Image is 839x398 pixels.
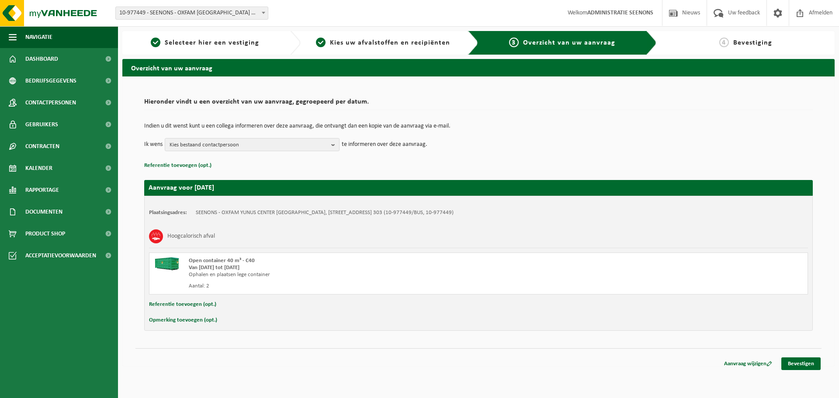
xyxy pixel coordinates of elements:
h2: Overzicht van uw aanvraag [122,59,835,76]
img: HK-XC-40-GN-00.png [154,257,180,270]
a: Bevestigen [781,357,821,370]
a: Aanvraag wijzigen [718,357,779,370]
span: Selecteer hier een vestiging [165,39,259,46]
span: 1 [151,38,160,47]
div: Aantal: 2 [189,283,513,290]
td: SEENONS - OXFAM YUNUS CENTER [GEOGRAPHIC_DATA], [STREET_ADDRESS] 303 (10-977449/BUS, 10-977449) [196,209,454,216]
span: Kies uw afvalstoffen en recipiënten [330,39,450,46]
h2: Hieronder vindt u een overzicht van uw aanvraag, gegroepeerd per datum. [144,98,813,110]
span: 4 [719,38,729,47]
strong: Van [DATE] tot [DATE] [189,265,239,270]
strong: Plaatsingsadres: [149,210,187,215]
span: Acceptatievoorwaarden [25,245,96,266]
h3: Hoogcalorisch afval [167,229,215,243]
button: Kies bestaand contactpersoon [165,138,340,151]
span: Rapportage [25,179,59,201]
strong: ADMINISTRATIE SEENONS [587,10,653,16]
div: Ophalen en plaatsen lege container [189,271,513,278]
button: Opmerking toevoegen (opt.) [149,315,217,326]
strong: Aanvraag voor [DATE] [149,184,214,191]
span: Contactpersonen [25,92,76,114]
button: Referentie toevoegen (opt.) [144,160,211,171]
a: 1Selecteer hier een vestiging [127,38,283,48]
span: 10-977449 - SEENONS - OXFAM YUNUS CENTER HAREN - HAREN [115,7,268,20]
span: Open container 40 m³ - C40 [189,258,255,263]
a: 2Kies uw afvalstoffen en recipiënten [305,38,461,48]
span: Documenten [25,201,62,223]
span: Navigatie [25,26,52,48]
span: 2 [316,38,326,47]
span: Overzicht van uw aanvraag [523,39,615,46]
span: Gebruikers [25,114,58,135]
span: 10-977449 - SEENONS - OXFAM YUNUS CENTER HAREN - HAREN [116,7,268,19]
button: Referentie toevoegen (opt.) [149,299,216,310]
span: Dashboard [25,48,58,70]
span: Contracten [25,135,59,157]
p: Indien u dit wenst kunt u een collega informeren over deze aanvraag, die ontvangt dan een kopie v... [144,123,813,129]
span: Bevestiging [733,39,772,46]
p: te informeren over deze aanvraag. [342,138,427,151]
span: Kalender [25,157,52,179]
span: Kies bestaand contactpersoon [170,138,328,152]
span: Product Shop [25,223,65,245]
p: Ik wens [144,138,163,151]
span: 3 [509,38,519,47]
span: Bedrijfsgegevens [25,70,76,92]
